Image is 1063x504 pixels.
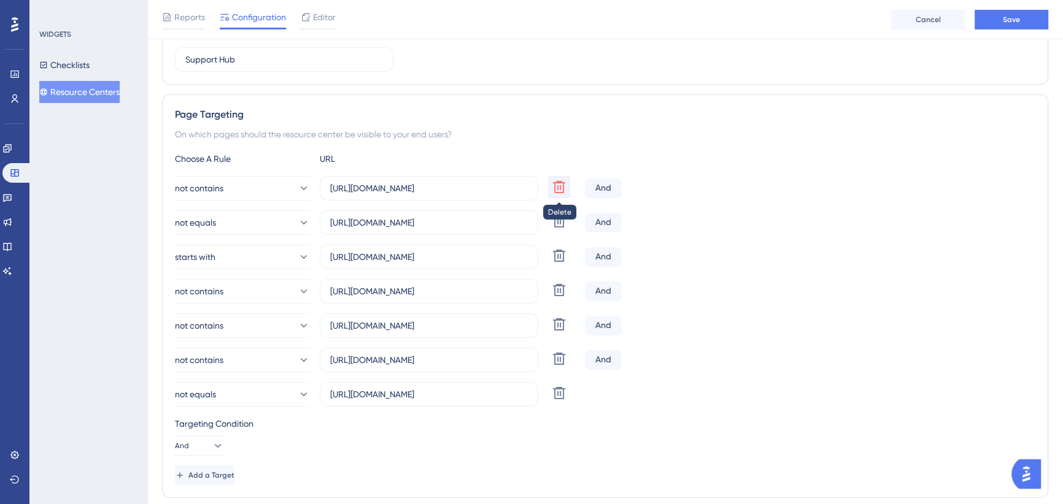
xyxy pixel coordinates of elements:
button: Resource Centers [39,81,120,103]
input: Type your Resource Center name [185,53,383,66]
button: not equals [175,210,310,235]
button: not contains [175,279,310,304]
div: And [585,247,622,267]
input: yourwebsite.com/path [330,353,528,367]
button: And [175,436,224,456]
span: Cancel [916,15,941,25]
button: not contains [175,176,310,200]
button: Add a Target [175,465,234,485]
button: Cancel [891,10,965,29]
span: And [175,441,189,451]
div: Choose A Rule [175,151,310,166]
div: Page Targeting [175,107,1035,122]
input: yourwebsite.com/path [330,216,528,229]
div: And [585,316,622,335]
iframe: UserGuiding AI Assistant Launcher [1011,456,1048,492]
input: yourwebsite.com/path [330,284,528,298]
button: Checklists [39,54,90,76]
span: not equals [175,215,216,230]
span: Configuration [232,10,286,25]
span: Reports [174,10,205,25]
input: yourwebsite.com/path [330,319,528,332]
div: WIDGETS [39,29,71,39]
span: starts with [175,250,215,264]
span: not contains [175,353,223,367]
div: And [585,213,622,232]
div: Targeting Condition [175,416,1035,431]
span: not contains [175,181,223,196]
span: Save [1003,15,1020,25]
button: not equals [175,382,310,407]
div: And [585,281,622,301]
div: And [585,178,622,198]
span: not contains [175,318,223,333]
span: not contains [175,284,223,299]
div: On which pages should the resource center be visible to your end users? [175,127,1035,142]
div: URL [320,151,455,166]
div: And [585,350,622,370]
input: yourwebsite.com/path [330,388,528,401]
button: Save [975,10,1048,29]
button: not contains [175,313,310,338]
span: not equals [175,387,216,402]
span: Add a Target [188,470,234,480]
input: yourwebsite.com/path [330,181,528,195]
button: starts with [175,245,310,269]
input: yourwebsite.com/path [330,250,528,264]
span: Editor [313,10,336,25]
button: not contains [175,348,310,372]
